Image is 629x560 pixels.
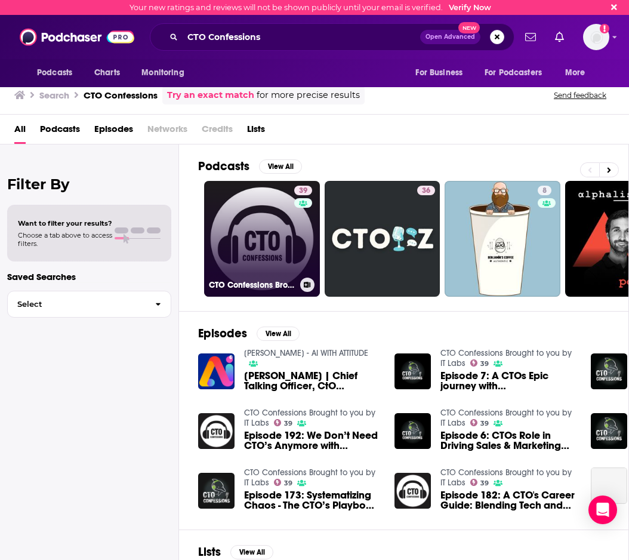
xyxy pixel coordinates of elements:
span: Networks [147,119,187,144]
h2: Episodes [198,326,247,341]
button: open menu [29,61,88,84]
span: For Business [415,64,462,81]
a: Show notifications dropdown [520,27,541,47]
img: Episode 161: A Fintech CTO's Playbook for Driving Sustainable Innovation with Skyler Nesheim [591,353,627,390]
span: Open Advanced [425,34,475,40]
img: Episode 7: A CTOs Epic journey with Charles Griffith [394,353,431,390]
button: open menu [133,61,199,84]
img: Marcus Campbell (CTO at Hermes Logistics Technologies) [591,413,627,450]
span: 39 [284,481,292,486]
span: 39 [480,481,489,486]
a: CTO Confessions Brought to you by IT Labs [244,408,375,428]
button: Send feedback [550,90,610,100]
button: View All [259,159,302,174]
a: 39CTO Confessions Brought to you by IT Labs [204,181,320,297]
a: Episode 173: Systematizing Chaos - The CTO’s Playbook with Rob Molchon [244,490,380,510]
h2: Filter By [7,176,171,193]
a: CTO Confessions Brought to you by IT Labs [440,467,572,488]
a: Charts [87,61,127,84]
a: Verify Now [449,3,491,12]
span: 39 [480,421,489,426]
a: 8 [538,186,551,195]
span: 39 [299,185,307,197]
a: 39 [294,186,312,195]
span: 8 [542,185,547,197]
img: TC Gill | Chief Talking Officer, CtO Confessions Podcast [198,353,235,390]
span: 36 [422,185,430,197]
button: Show profile menu [583,24,609,50]
h2: Lists [198,544,221,559]
h3: CTO Confessions [84,90,158,101]
div: Search podcasts, credits, & more... [150,23,514,51]
button: View All [257,327,300,341]
img: Episode 192: We Don’t Need CTO’s Anymore with Wes Bailey [198,413,235,450]
button: Open AdvancedNew [420,30,480,44]
h3: CTO Confessions Brought to you by IT Labs [209,280,295,290]
a: 8 [445,181,560,297]
span: for more precise results [257,88,360,102]
button: View All [230,545,273,559]
a: Episode 6: CTOs Role in Driving Sales & Marketing Alignment with LaCosta Lolly [440,430,576,451]
span: 39 [480,361,489,367]
a: 39 [470,419,489,426]
img: User Profile [583,24,609,50]
img: Episode 173: Systematizing Chaos - The CTO’s Playbook with Rob Molchon [198,473,235,509]
a: 39 [274,479,293,486]
span: Logged in as charlottestone [583,24,609,50]
a: Episode 192: We Don’t Need CTO’s Anymore with Wes Bailey [244,430,380,451]
span: For Podcasters [485,64,542,81]
span: Credits [202,119,233,144]
a: CTO Confessions Brought to you by IT Labs [440,408,572,428]
a: PodcastsView All [198,159,302,174]
div: Your new ratings and reviews will not be shown publicly until your email is verified. [129,3,491,12]
span: Episode 182: A CTO's Career Guide: Blending Tech and Business with [PERSON_NAME] [440,490,576,510]
span: 39 [284,421,292,426]
span: More [565,64,585,81]
span: Select [8,300,146,308]
span: Want to filter your results? [18,219,112,227]
p: Saved Searches [7,271,171,282]
img: Podchaser - Follow, Share and Rate Podcasts [20,26,134,48]
a: 39 [274,419,293,426]
span: Choose a tab above to access filters. [18,231,112,248]
span: New [458,22,480,33]
span: Podcasts [37,64,72,81]
input: Search podcasts, credits, & more... [183,27,420,47]
a: 39 [470,359,489,367]
button: open menu [557,61,600,84]
a: Episodes [94,119,133,144]
a: 39 [470,479,489,486]
a: TC Gill | Chief Talking Officer, CtO Confessions Podcast [244,371,380,391]
span: [PERSON_NAME] | Chief Talking Officer, CtO Confessions Podcast [244,371,380,391]
a: Show notifications dropdown [550,27,569,47]
span: Episode 192: We Don’t Need CTO’s Anymore with [PERSON_NAME] [244,430,380,451]
a: EpisodesView All [198,326,300,341]
a: Episode 182: A CTO's Career Guide: Blending Tech and Business with James Long [440,490,576,510]
a: Episode 7: A CTOs Epic journey with Charles Griffith [440,371,576,391]
span: Monitoring [141,64,184,81]
a: All [14,119,26,144]
a: CTO Confessions Brought to you by IT Labs [440,348,572,368]
span: Episode 7: A CTOs Epic journey with [PERSON_NAME] [440,371,576,391]
button: open menu [407,61,477,84]
button: Select [7,291,171,318]
a: Lists [247,119,265,144]
img: Episode 182: A CTO's Career Guide: Blending Tech and Business with James Long [394,473,431,509]
h3: Search [39,90,69,101]
img: Episode 6: CTOs Role in Driving Sales & Marketing Alignment with LaCosta Lolly [394,413,431,450]
a: Try an exact match [167,88,254,102]
a: Podcasts [40,119,80,144]
a: Ai Nerd - AI WITH ATTITUDE [244,348,368,358]
a: 36 [417,186,435,195]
